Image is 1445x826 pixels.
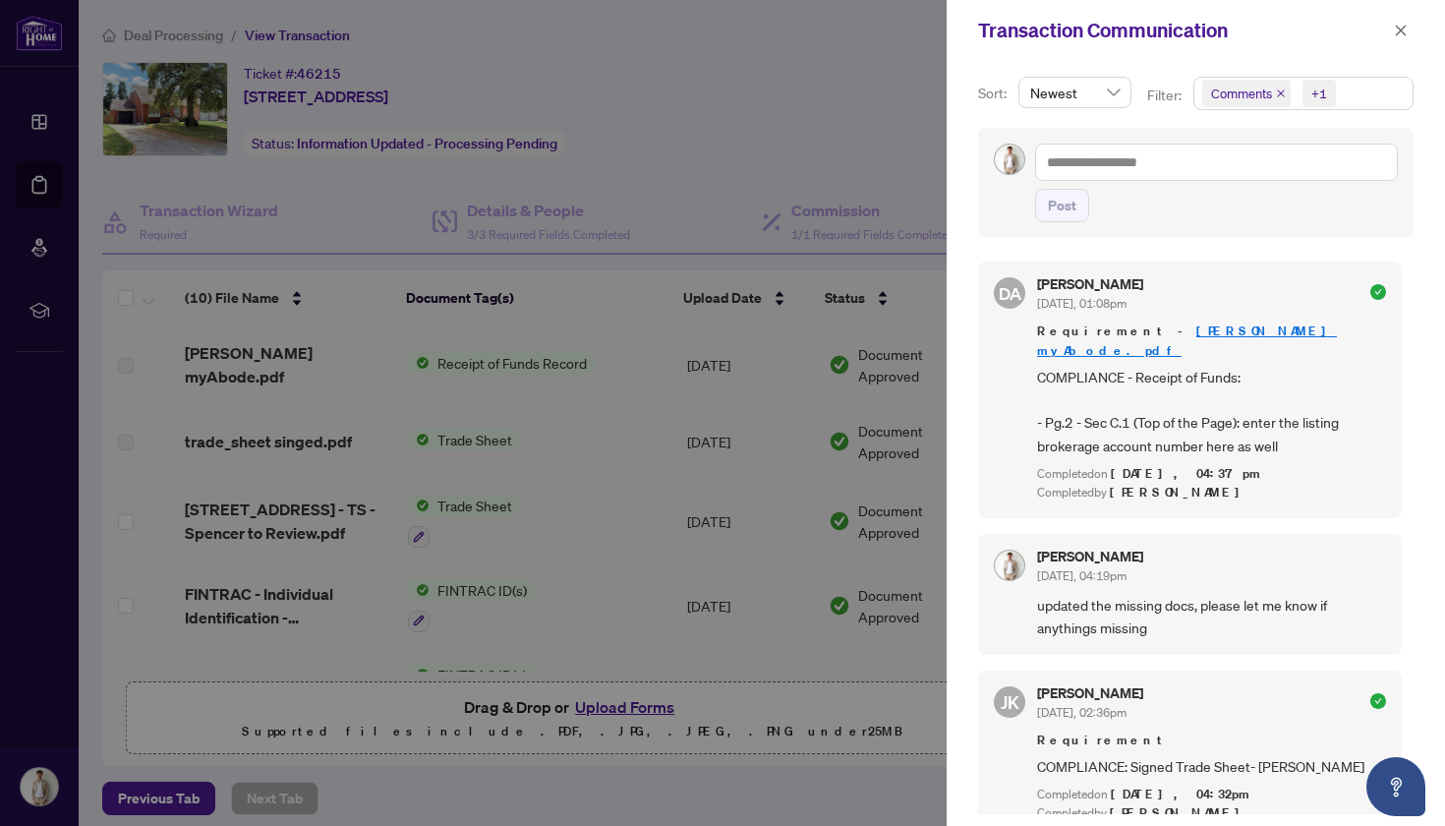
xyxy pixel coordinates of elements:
button: Post [1035,189,1089,222]
span: check-circle [1370,284,1386,300]
span: [DATE], 04:37pm [1111,465,1263,482]
div: Completed on [1037,465,1386,484]
span: COMPLIANCE: Signed Trade Sheet- [PERSON_NAME] [1037,755,1386,778]
h5: [PERSON_NAME] [1037,686,1143,700]
span: updated the missing docs, please let me know if anythings missing [1037,594,1386,640]
span: [DATE], 01:08pm [1037,296,1127,311]
span: Comments [1202,80,1291,107]
span: Requirement [1037,731,1386,750]
h5: [PERSON_NAME] [1037,550,1143,563]
img: Profile Icon [995,551,1024,580]
div: Completed by [1037,804,1386,823]
span: COMPLIANCE - Receipt of Funds: - Pg.2 - Sec C.1 (Top of the Page): enter the listing brokerage ac... [1037,366,1386,458]
span: close [1394,24,1408,37]
div: Completed on [1037,786,1386,804]
div: +1 [1311,84,1327,103]
div: Completed by [1037,484,1386,502]
span: [DATE], 02:36pm [1037,705,1127,720]
p: Sort: [978,83,1011,104]
span: JK [1001,688,1019,716]
span: check-circle [1370,693,1386,709]
span: Newest [1030,78,1120,107]
span: Requirement - [1037,322,1386,361]
h5: [PERSON_NAME] [1037,277,1143,291]
span: close [1276,88,1286,98]
span: DA [998,280,1021,307]
div: Transaction Communication [978,16,1388,45]
p: Filter: [1147,85,1185,106]
button: Open asap [1366,757,1425,816]
span: [DATE], 04:19pm [1037,568,1127,583]
span: [DATE], 04:32pm [1111,786,1252,802]
img: Profile Icon [995,145,1024,174]
span: Comments [1211,84,1272,103]
span: [PERSON_NAME] [1110,804,1250,821]
span: [PERSON_NAME] [1110,484,1250,501]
